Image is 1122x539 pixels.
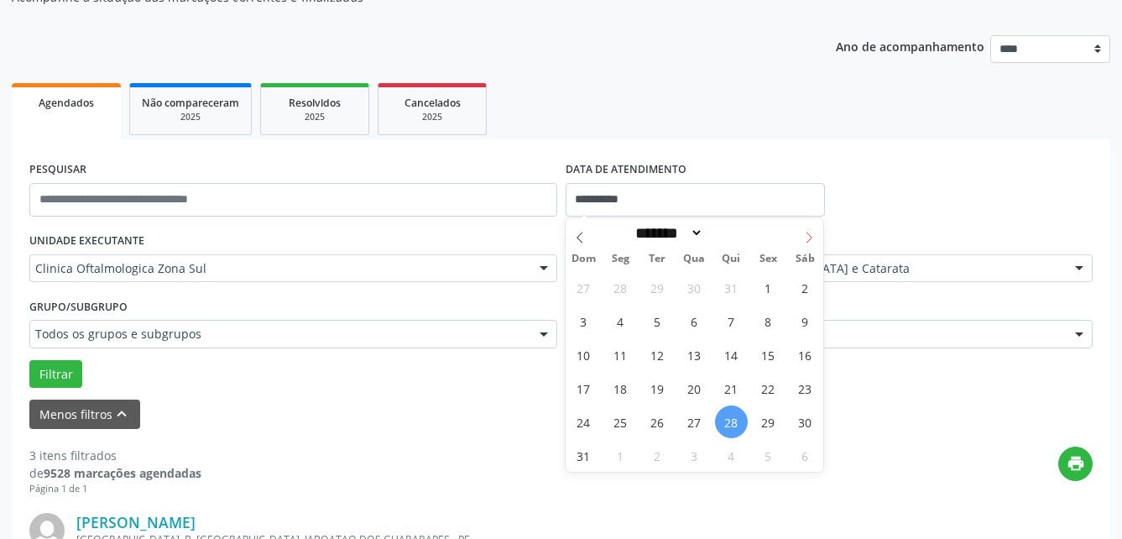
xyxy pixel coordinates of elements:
[712,254,749,264] span: Qui
[676,254,712,264] span: Qua
[604,439,637,472] span: Setembro 1, 2025
[566,254,603,264] span: Dom
[678,271,711,304] span: Julho 30, 2025
[567,271,600,304] span: Julho 27, 2025
[715,338,748,371] span: Agosto 14, 2025
[404,96,461,110] span: Cancelados
[752,305,785,338] span: Agosto 8, 2025
[789,406,822,438] span: Agosto 30, 2025
[789,439,822,472] span: Setembro 6, 2025
[789,271,822,304] span: Agosto 2, 2025
[566,157,686,183] label: DATA DE ATENDIMENTO
[641,338,674,371] span: Agosto 12, 2025
[567,305,600,338] span: Agosto 3, 2025
[604,406,637,438] span: Agosto 25, 2025
[604,305,637,338] span: Agosto 4, 2025
[789,338,822,371] span: Agosto 16, 2025
[752,338,785,371] span: Agosto 15, 2025
[142,96,239,110] span: Não compareceram
[1058,447,1093,481] button: print
[752,439,785,472] span: Setembro 5, 2025
[641,406,674,438] span: Agosto 26, 2025
[678,439,711,472] span: Setembro 3, 2025
[567,439,600,472] span: Agosto 31, 2025
[29,482,201,496] div: Página 1 de 1
[142,111,239,123] div: 2025
[112,405,131,423] i: keyboard_arrow_up
[678,305,711,338] span: Agosto 6, 2025
[44,465,201,481] strong: 9528 marcações agendadas
[29,360,82,389] button: Filtrar
[604,338,637,371] span: Agosto 11, 2025
[641,439,674,472] span: Setembro 2, 2025
[604,372,637,405] span: Agosto 18, 2025
[752,271,785,304] span: Agosto 1, 2025
[641,271,674,304] span: Julho 29, 2025
[35,326,523,343] span: Todos os grupos e subgrupos
[641,372,674,405] span: Agosto 19, 2025
[678,372,711,405] span: Agosto 20, 2025
[29,157,86,183] label: PESQUISAR
[567,372,600,405] span: Agosto 17, 2025
[29,400,140,429] button: Menos filtroskeyboard_arrow_up
[715,271,748,304] span: Julho 31, 2025
[39,96,94,110] span: Agendados
[29,228,144,254] label: UNIDADE EXECUTANTE
[604,271,637,304] span: Julho 28, 2025
[29,447,201,464] div: 3 itens filtrados
[789,372,822,405] span: Agosto 23, 2025
[289,96,341,110] span: Resolvidos
[390,111,474,123] div: 2025
[273,111,357,123] div: 2025
[836,35,984,56] p: Ano de acompanhamento
[76,513,196,531] a: [PERSON_NAME]
[641,305,674,338] span: Agosto 5, 2025
[715,305,748,338] span: Agosto 7, 2025
[29,464,201,482] div: de
[567,406,600,438] span: Agosto 24, 2025
[602,254,639,264] span: Seg
[715,372,748,405] span: Agosto 21, 2025
[630,224,704,242] select: Month
[752,406,785,438] span: Agosto 29, 2025
[703,224,759,242] input: Year
[752,372,785,405] span: Agosto 22, 2025
[29,294,128,320] label: Grupo/Subgrupo
[789,305,822,338] span: Agosto 9, 2025
[678,338,711,371] span: Agosto 13, 2025
[786,254,823,264] span: Sáb
[567,338,600,371] span: Agosto 10, 2025
[715,439,748,472] span: Setembro 4, 2025
[715,406,748,438] span: Agosto 28, 2025
[678,406,711,438] span: Agosto 27, 2025
[749,254,786,264] span: Sex
[1067,454,1085,473] i: print
[35,260,523,277] span: Clinica Oftalmologica Zona Sul
[639,254,676,264] span: Ter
